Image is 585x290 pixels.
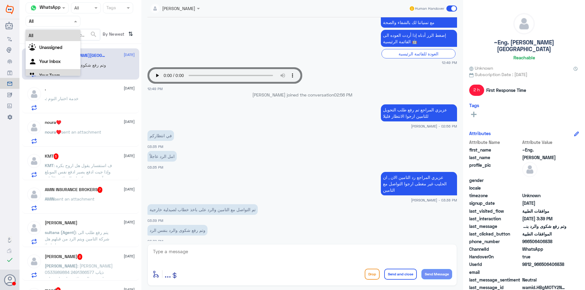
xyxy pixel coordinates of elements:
span: Subscription Date : [DATE] [469,71,579,78]
span: last_clicked_button [469,231,521,237]
input: Search by Name, Local etc… [26,29,100,40]
span: UserId [469,261,521,267]
span: ALMutairi, Hamed [522,154,566,161]
span: Attribute Value [522,139,566,145]
span: Human Handover [415,6,444,11]
span: 03:35 PM [147,145,163,148]
span: [DATE] [124,153,135,159]
img: defaultAdmin.png [27,120,42,135]
span: 03:35 PM [147,165,163,169]
span: 966506406838 [522,238,566,245]
span: 02:56 PM [334,92,352,97]
p: 6/10/2025, 3:38 PM [381,172,457,195]
span: null [522,269,566,275]
span: 7 [97,187,103,193]
button: Send Message [421,269,452,279]
p: 6/10/2025, 3:39 PM [147,204,258,215]
button: ... [165,267,171,281]
span: last_message_sentiment [469,277,521,283]
span: ChannelId [469,246,521,252]
img: defaultAdmin.png [27,220,42,236]
img: whatsapp.png [29,3,38,12]
img: defaultAdmin.png [27,86,42,102]
p: 6/10/2025, 3:35 PM [147,151,177,162]
span: Attribute Name [469,139,521,145]
span: [DATE] [124,253,135,259]
span: [PERSON_NAME] [45,263,77,268]
span: . [45,96,46,101]
span: 03:39 PM [147,218,163,222]
span: 2 [522,246,566,252]
span: الموافقات الطبية [522,231,566,237]
span: ... [165,268,171,279]
img: defaultAdmin.png [27,153,42,169]
h5: KMT [45,153,59,159]
span: [DATE] [124,86,135,91]
h5: noura♥️ [45,120,61,125]
span: sent an attachment [55,196,94,201]
span: locale [469,185,521,191]
div: Tags [105,4,116,12]
span: First Response Time [486,87,526,93]
span: 5 [54,153,59,159]
p: 6/10/2025, 12:49 PM [381,30,457,47]
p: 6/10/2025, 2:56 PM [381,104,457,121]
button: Avatar [4,274,16,286]
button: Drop [365,269,380,280]
span: : ف استفسار يقول هل اروح بكره وإذا جيت ادفع يصير ادفع نفس الموبلغ حق آخر مره بحكم ان الموافقه الأ... [45,163,112,194]
h6: Attributes [469,131,491,136]
h5: احمد [45,220,77,225]
h5: . [45,86,46,92]
span: ~Eng. [522,147,566,153]
span: null [522,185,566,191]
img: yourInbox.svg [29,58,38,67]
img: Unassigned.svg [29,44,38,53]
span: 2025-10-06T12:39:57.729Z [522,215,566,222]
h5: Ahmed [45,254,83,260]
button: search [90,30,97,40]
span: [DATE] [124,219,135,225]
span: last_interaction [469,215,521,222]
span: last_message [469,223,521,229]
h6: Tags [469,103,479,108]
span: sent an attachment [61,129,101,135]
span: null [522,177,566,183]
span: email [469,269,521,275]
span: first_name [469,147,521,153]
img: defaultAdmin.png [27,187,42,202]
p: [PERSON_NAME] joined the conversation [147,92,457,98]
span: signup_date [469,200,521,206]
h5: AMIN INSURANCE BROKERS [45,187,103,193]
b: Your Team [39,73,60,78]
span: KMT [45,163,54,168]
span: 03:39 PM [147,239,163,243]
img: yourTeam.svg [29,72,38,81]
span: وتم رفع شكوى والرد بنفس الرد [522,223,566,229]
b: Unassigned [39,45,62,50]
span: phone_number [469,238,521,245]
span: موافقات الطبية [522,208,566,214]
span: [DATE] [124,52,135,58]
span: [DATE] [124,187,135,192]
span: [PERSON_NAME] - 02:56 PM [411,124,457,129]
span: last_visited_flow [469,208,521,214]
img: Widebot Logo [6,5,14,14]
span: true [522,253,566,260]
span: 2 h [469,85,484,96]
i: ⇅ [128,29,133,39]
img: defaultAdmin.png [514,13,534,34]
span: 12:49 PM [442,60,457,65]
i: check [6,256,13,264]
span: 12:49 PM [147,87,163,91]
img: defaultAdmin.png [27,254,42,269]
span: Unknown [469,65,493,71]
span: AMIN [45,196,55,201]
span: HandoverOn [469,253,521,260]
span: 3 [77,254,83,260]
span: noura♥️ [45,129,61,135]
span: 9812_966506406838 [522,261,566,267]
span: : يتم رفع طلب الى شركة التامين ويتم الرد من قبلهم هل هو يشمل او لا [45,230,109,248]
b: All [29,33,33,38]
span: gender [469,177,521,183]
span: sultana (Agent) [45,230,76,235]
